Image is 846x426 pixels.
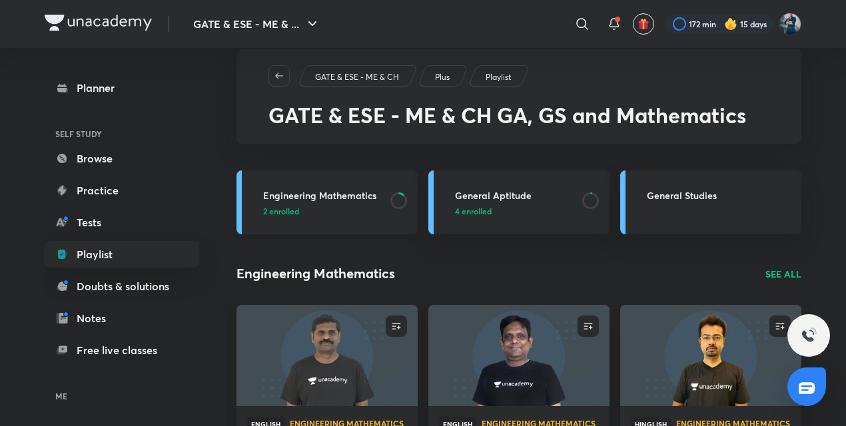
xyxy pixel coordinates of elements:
[315,71,399,83] p: GATE & ESE - ME & CH
[618,304,803,407] img: new-thumbnail
[313,71,402,83] a: GATE & ESE - ME & CH
[647,188,793,202] h3: General Studies
[268,101,746,129] span: GATE & ESE - ME & CH GA, GS and Mathematics
[45,385,199,407] h6: ME
[45,305,199,331] a: Notes
[435,71,450,83] p: Plus
[45,209,199,236] a: Tests
[426,304,611,407] img: new-thumbnail
[234,304,419,407] img: new-thumbnail
[263,205,299,217] span: 2 enrolled
[637,18,649,30] img: avatar
[620,305,801,406] a: new-thumbnail
[633,13,654,35] button: avatar
[45,273,199,300] a: Doubts & solutions
[236,305,418,406] a: new-thumbnail
[779,13,801,35] img: Vinay Upadhyay
[45,145,199,172] a: Browse
[45,177,199,204] a: Practice
[486,71,511,83] p: Playlist
[45,337,199,363] a: Free live classes
[236,170,418,234] a: Engineering Mathematics2 enrolled
[236,264,395,284] h2: Engineering Mathematics
[428,170,610,234] a: General Aptitude4 enrolled
[185,11,328,37] button: GATE & ESE - ME & ...
[484,71,514,83] a: Playlist
[263,188,382,202] h3: Engineering Mathematics
[45,15,152,34] a: Company Logo
[433,71,452,83] a: Plus
[45,122,199,145] h6: SELF STUDY
[455,205,492,217] span: 4 enrolled
[765,267,801,281] a: SEE ALL
[620,170,801,234] a: General Studies
[45,75,199,101] a: Planner
[724,17,737,31] img: streak
[801,327,817,343] img: ttu
[45,241,199,268] a: Playlist
[45,15,152,31] img: Company Logo
[428,305,610,406] a: new-thumbnail
[455,188,574,202] h3: General Aptitude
